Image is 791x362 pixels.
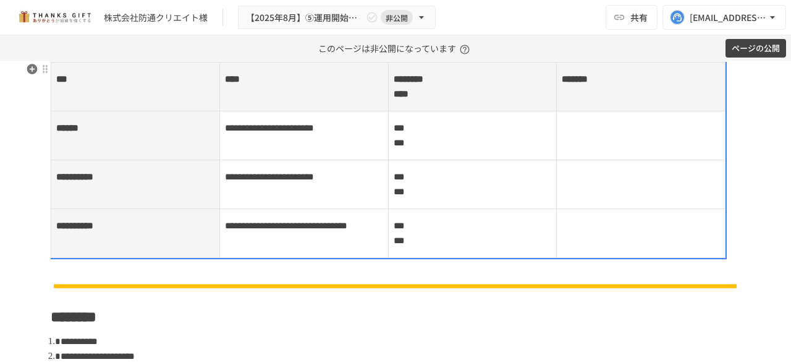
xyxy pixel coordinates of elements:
[662,5,786,30] button: [EMAIL_ADDRESS][DOMAIN_NAME]
[630,11,648,24] span: 共有
[606,5,658,30] button: 共有
[15,7,94,27] img: mMP1OxWUAhQbsRWCurg7vIHe5HqDpP7qZo7fRoNLXQh
[51,282,740,290] img: BA3KkHZEZkRLrPu31uZs8ti8JbsXTwa8efzGbruo7k9
[725,39,786,58] button: ページの公開
[690,10,766,25] div: [EMAIL_ADDRESS][DOMAIN_NAME]
[381,11,413,24] span: 非公開
[104,11,208,24] div: 株式会社防通クリエイト様
[318,35,473,61] p: このページは非公開になっています
[238,6,436,30] button: 【2025年8月】⑤運用開始後2回目振り返りMTG非公開
[246,10,363,25] span: 【2025年8月】⑤運用開始後2回目振り返りMTG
